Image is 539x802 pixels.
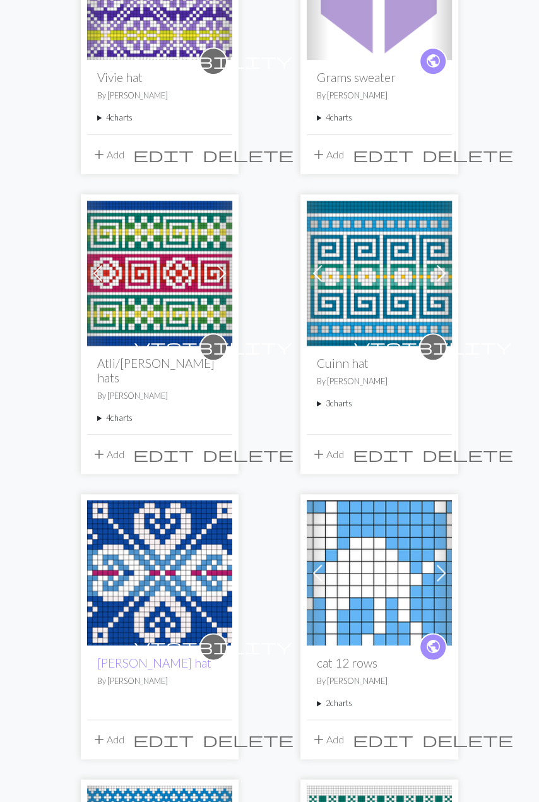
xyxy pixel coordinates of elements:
a: public [419,633,447,661]
span: public [425,637,441,656]
button: Add [87,728,129,752]
summary: 2charts [317,697,442,709]
summary: 4charts [97,112,222,124]
span: delete [203,731,293,748]
p: By [PERSON_NAME] [97,90,222,102]
button: Delete [418,728,518,752]
button: Delete [198,442,298,466]
button: Add [307,143,348,167]
span: edit [133,146,194,163]
button: Delete [418,143,518,167]
span: edit [353,146,413,163]
summary: 3charts [317,398,442,410]
span: add [92,731,107,748]
span: visibility [134,637,292,656]
button: Edit [348,728,418,752]
span: delete [422,445,513,463]
i: private [354,334,512,360]
h2: Cuinn hat [317,356,442,370]
button: Add [87,143,129,167]
button: Edit [348,143,418,167]
img: cat 12 rows [307,500,452,646]
img: Greek pattern [87,201,232,346]
p: By [PERSON_NAME] [97,390,222,402]
span: add [311,445,326,463]
i: private [134,634,292,659]
i: public [425,49,441,74]
button: Delete [418,442,518,466]
span: public [425,51,441,71]
i: Edit [133,147,194,162]
img: Eliza hat [87,500,232,646]
span: edit [353,731,413,748]
i: Edit [133,447,194,462]
button: Delete [198,728,298,752]
span: add [311,146,326,163]
i: public [425,634,441,659]
span: edit [133,731,194,748]
a: Eliza hat [87,565,232,577]
h2: Atli/[PERSON_NAME] hats [97,356,222,385]
span: edit [353,445,413,463]
p: By [PERSON_NAME] [97,675,222,687]
span: edit [133,445,194,463]
span: delete [203,445,293,463]
span: delete [422,146,513,163]
img: hat #2 [307,201,452,346]
span: visibility [354,337,512,357]
button: Edit [348,442,418,466]
i: Edit [353,447,413,462]
span: visibility [134,51,292,71]
p: By [PERSON_NAME] [317,375,442,387]
a: hat #2 [307,266,452,278]
span: delete [422,731,513,748]
button: Add [307,442,348,466]
a: [PERSON_NAME] hat [97,656,211,670]
a: cat 12 rows [307,565,452,577]
p: By [PERSON_NAME] [317,90,442,102]
h2: Grams sweater [317,70,442,85]
button: Add [87,442,129,466]
button: Edit [129,728,198,752]
a: Greek pattern [87,266,232,278]
span: add [92,445,107,463]
span: delete [203,146,293,163]
h2: Vivie hat [97,70,222,85]
h2: cat 12 rows [317,656,442,670]
button: Add [307,728,348,752]
span: visibility [134,337,292,357]
i: Edit [353,732,413,747]
summary: 4charts [97,412,222,424]
a: public [419,47,447,75]
i: private [134,334,292,360]
span: add [92,146,107,163]
i: Edit [353,147,413,162]
p: By [PERSON_NAME] [317,675,442,687]
button: Edit [129,442,198,466]
i: private [134,49,292,74]
button: Edit [129,143,198,167]
summary: 4charts [317,112,442,124]
button: Delete [198,143,298,167]
span: add [311,731,326,748]
i: Edit [133,732,194,747]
